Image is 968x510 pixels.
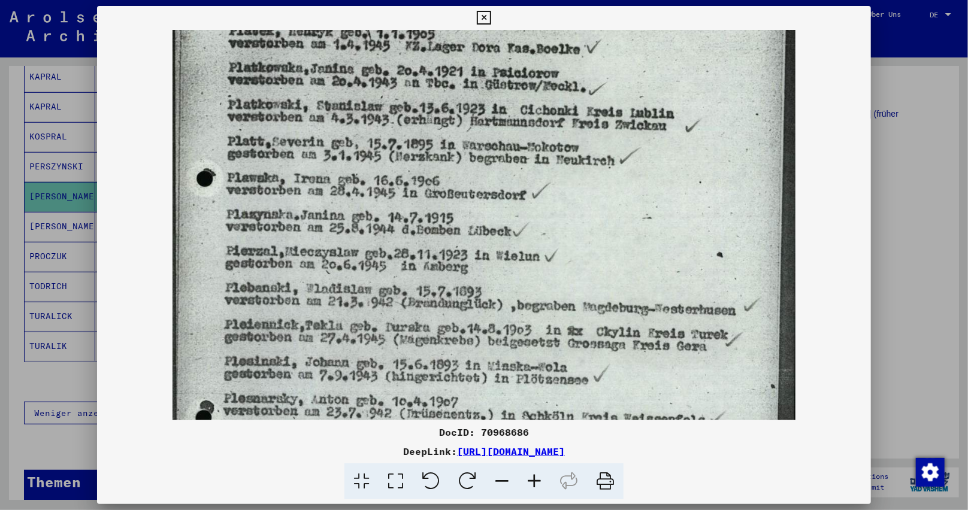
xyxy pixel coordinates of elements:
[457,445,565,457] a: [URL][DOMAIN_NAME]
[97,425,872,439] div: DocID: 70968686
[915,457,944,486] div: Zustimmung ändern
[916,458,945,487] img: Zustimmung ändern
[97,444,872,459] div: DeepLink:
